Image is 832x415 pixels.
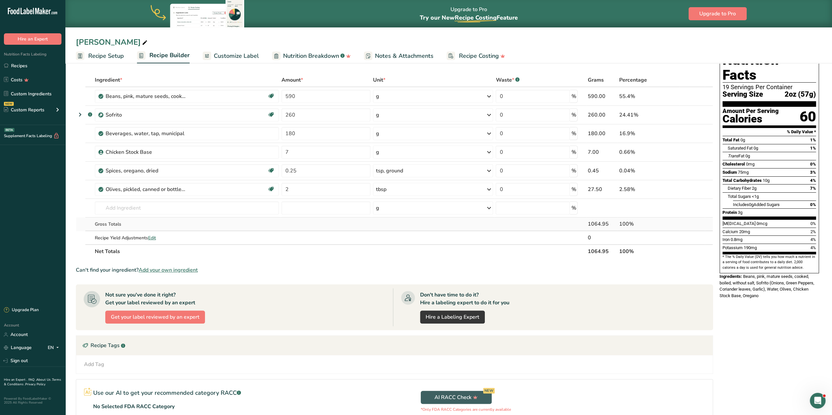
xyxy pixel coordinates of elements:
[420,291,509,307] div: Don't have time to do it? Hire a labeling expert to do it for you
[376,130,379,137] div: g
[722,254,816,270] section: * The % Daily Value (DV) tells you how much a nutrient in a serving of food contributes to a dail...
[699,10,736,18] span: Upgrade to Pro
[28,377,36,382] a: FAQ .
[105,311,205,324] button: Get your label reviewed by an expert
[810,162,816,167] span: 0%
[95,76,122,84] span: Ingredient
[740,137,745,142] span: 0g
[106,167,187,175] div: Spices, oregano, dried
[746,162,755,167] span: 0mg
[4,377,27,382] a: Hire an Expert .
[376,204,379,212] div: g
[722,53,816,83] h1: Nutrition Facts
[587,111,616,119] div: 260.00
[281,76,303,84] span: Amount
[587,130,616,137] div: 180.00
[722,128,816,136] section: % Daily Value *
[93,244,586,258] th: Net Totals
[810,146,816,151] span: 1%
[733,202,780,207] span: Includes Added Sugars
[722,84,816,90] div: 19 Servings Per Container
[728,153,744,158] span: Fat
[618,244,679,258] th: 100%
[4,307,39,313] div: Upgrade Plan
[619,167,678,175] div: 0.04%
[106,111,187,119] div: Sofrito
[749,202,754,207] span: 0g
[4,102,14,106] div: NEW
[376,111,379,119] div: g
[810,178,816,183] span: 4%
[25,382,45,387] a: Privacy Policy
[76,266,713,274] div: Can't find your ingredient?
[752,194,759,199] span: <1g
[84,360,104,368] div: Add Tag
[454,14,496,22] span: Recipe Costing
[587,234,616,242] div: 0
[95,234,279,241] div: Recipe Yield Adjustments
[106,130,187,137] div: Beverages, water, tap, municipal
[731,237,742,242] span: 0.8mg
[106,185,187,193] div: Olives, pickled, canned or bottled, green
[587,167,616,175] div: 0.45
[447,49,505,63] a: Recipe Costing
[137,48,190,64] a: Recipe Builder
[810,221,816,226] span: 0%
[106,92,187,100] div: Beans, pink, mature seeds, cooked, boiled, without salt
[810,245,816,250] span: 4%
[375,52,433,60] span: Notes & Attachments
[48,344,61,352] div: EN
[587,148,616,156] div: 7.00
[95,221,279,228] div: Gross Totals
[111,313,199,321] span: Get your label reviewed by an expert
[88,52,124,60] span: Recipe Setup
[810,186,816,191] span: 7%
[722,137,739,142] span: Total Fat
[4,33,61,45] button: Hire an Expert
[587,185,616,193] div: 27.50
[810,137,816,142] span: 1%
[720,274,814,298] span: Beans, pink, mature seeds, cooked, boiled, without salt, Sofrito (Onions, Green Peppers, Coriande...
[214,52,259,60] span: Customize Label
[586,244,618,258] th: 1064.95
[688,7,747,20] button: Upgrade to Pro
[76,49,124,63] a: Recipe Setup
[459,52,499,60] span: Recipe Costing
[93,389,241,397] p: Use our AI to get your recommended category RACC
[434,393,478,401] span: AI RACC Check
[728,146,753,151] span: Saturated Fat
[756,221,767,226] span: 0mcg
[810,229,816,234] span: 2%
[722,245,743,250] span: Potassium
[752,186,756,191] span: 2g
[587,76,603,84] span: Grams
[619,130,678,137] div: 16.9%
[722,229,738,234] span: Calcium
[619,111,678,119] div: 24.41%
[419,0,518,27] div: Upgrade to Pro
[93,403,175,410] p: No Selected FDA RACC Category
[720,274,742,279] span: Ingredients:
[203,49,259,63] a: Customize Label
[619,220,678,228] div: 100%
[810,237,816,242] span: 4%
[148,235,156,241] span: Edit
[95,201,279,215] input: Add Ingredient
[149,51,190,60] span: Recipe Builder
[106,148,187,156] div: Chicken Stock Base
[744,245,757,250] span: 190mg
[745,153,750,158] span: 0g
[4,128,14,132] div: BETA
[728,186,751,191] span: Dietary Fiber
[722,162,745,167] span: Cholesterol
[587,220,616,228] div: 1064.95
[376,167,403,175] div: tsp, ground
[810,202,816,207] span: 0%
[722,178,762,183] span: Total Carbohydrates
[4,377,61,387] a: Terms & Conditions .
[98,113,103,118] img: Sub Recipe
[4,342,32,353] a: Language
[754,146,758,151] span: 0g
[105,291,195,307] div: Not sure you've done it right? Get your label reviewed by an expert
[376,185,386,193] div: tbsp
